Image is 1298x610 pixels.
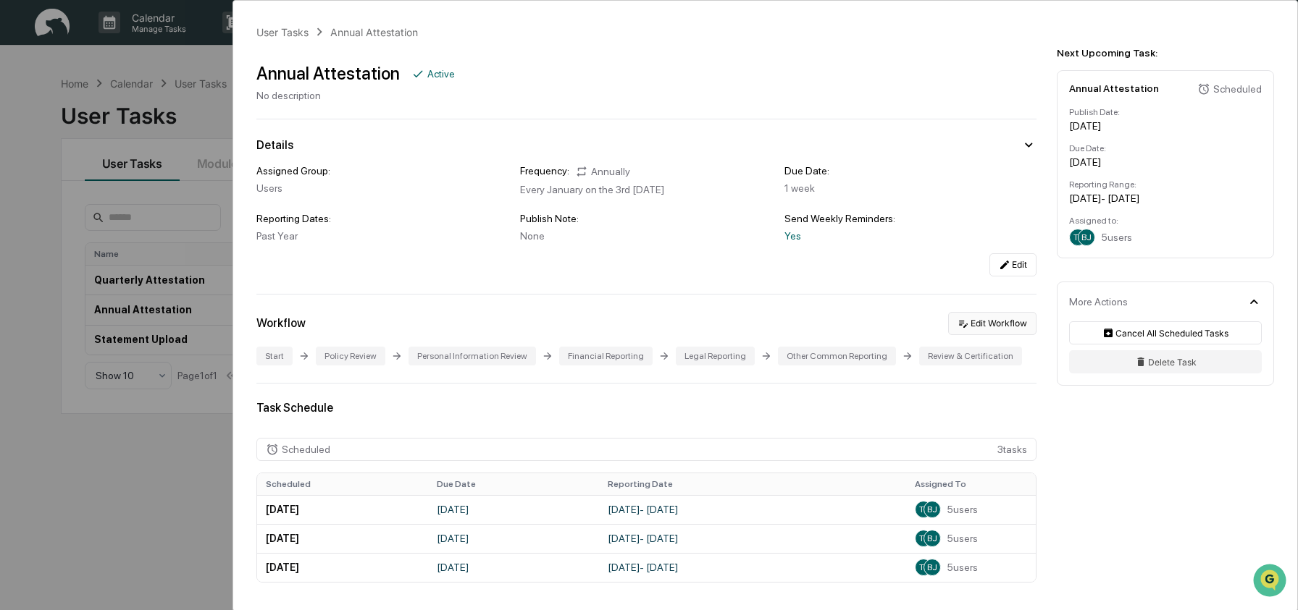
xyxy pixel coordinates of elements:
div: Annual Attestation [330,26,418,38]
div: Workflow [256,316,306,330]
div: We're available if you need us! [49,125,183,137]
a: 🖐️Preclearance [9,177,99,203]
span: TL [1073,232,1083,242]
div: Legal Reporting [676,347,755,365]
div: Past Year [256,230,508,242]
div: Next Upcoming Task: [1057,47,1274,59]
div: 3 task s [256,438,1037,461]
span: BJ [927,562,937,572]
div: Publish Date: [1069,107,1262,117]
div: Due Date: [784,165,1037,177]
div: Frequency: [520,165,569,178]
div: Due Date: [1069,143,1262,153]
th: Assigned To [906,473,1036,495]
div: 🖐️ [14,184,26,195]
div: No description [256,90,455,101]
div: Start [256,347,293,365]
button: Edit Workflow [948,312,1037,335]
span: BJ [1081,232,1092,242]
div: [DATE] [1069,120,1262,132]
img: 1746055101610-c473b297-6a78-478c-a979-82029cc54cd1 [14,111,41,137]
div: Start new chat [49,111,238,125]
div: Other Common Reporting [778,347,896,365]
div: Review & Certification [919,347,1022,365]
span: BJ [927,533,937,543]
div: Policy Review [316,347,385,365]
a: 🔎Data Lookup [9,204,97,230]
div: 1 week [784,182,1037,194]
div: [DATE] [1069,156,1262,168]
span: 5 users [947,533,978,544]
td: [DATE] [428,495,599,524]
th: Due Date [428,473,599,495]
span: Preclearance [29,182,93,197]
div: 🔎 [14,211,26,223]
iframe: Open customer support [1252,562,1291,601]
th: Reporting Date [599,473,906,495]
a: Powered byPylon [102,245,175,256]
button: Cancel All Scheduled Tasks [1069,321,1262,344]
span: TL [919,562,929,572]
div: Every January on the 3rd [DATE] [520,184,772,195]
th: Scheduled [257,473,428,495]
div: Assigned Group: [256,165,508,177]
button: Delete Task [1069,350,1262,373]
div: Assigned to: [1069,216,1262,226]
div: Personal Information Review [409,347,536,365]
span: 5 users [947,562,978,573]
button: Start new chat [246,115,264,132]
div: Yes [784,230,1037,242]
td: [DATE] [428,524,599,553]
span: Pylon [144,245,175,256]
div: Reporting Dates: [256,213,508,224]
p: How can we help? [14,30,264,54]
div: Financial Reporting [559,347,653,365]
span: Attestations [120,182,180,197]
td: [DATE] - [DATE] [599,524,906,553]
span: TL [919,533,929,543]
span: 5 users [1101,232,1132,243]
span: Data Lookup [29,210,91,224]
button: Edit [989,253,1037,276]
div: More Actions [1069,296,1128,308]
div: Details [256,138,293,152]
div: Publish Note: [520,213,772,224]
div: Reporting Range: [1069,179,1262,190]
span: BJ [927,504,937,514]
div: User Tasks [256,26,309,38]
td: [DATE] - [DATE] [599,553,906,582]
div: 🗄️ [105,184,117,195]
div: Annual Attestation [1069,82,1159,94]
div: Send Weekly Reminders: [784,213,1037,224]
td: [DATE] [428,553,599,582]
div: Annual Attestation [256,63,400,84]
td: [DATE] - [DATE] [599,495,906,524]
div: Active [427,68,455,80]
div: Scheduled [1213,83,1262,95]
td: [DATE] [257,495,428,524]
div: [DATE] - [DATE] [1069,192,1262,204]
div: Annually [575,165,630,178]
span: TL [919,504,929,514]
span: 5 users [947,504,978,515]
td: [DATE] [257,553,428,582]
a: 🗄️Attestations [99,177,185,203]
div: None [520,230,772,242]
td: [DATE] [257,524,428,553]
div: Users [256,182,508,194]
div: Task Schedule [256,401,1037,415]
div: Scheduled [282,444,330,455]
